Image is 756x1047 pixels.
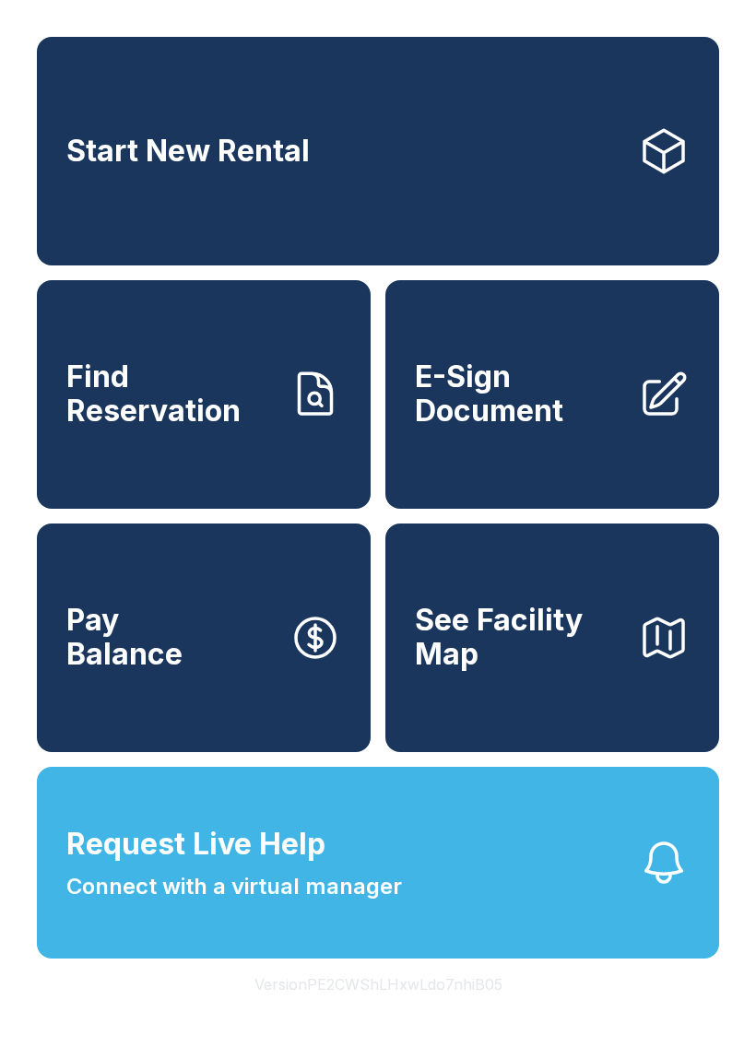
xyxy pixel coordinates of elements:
span: Request Live Help [66,822,325,866]
span: E-Sign Document [415,360,623,428]
a: PayBalance [37,523,371,752]
button: VersionPE2CWShLHxwLdo7nhiB05 [240,959,517,1010]
span: Find Reservation [66,360,275,428]
a: E-Sign Document [385,280,719,509]
a: Start New Rental [37,37,719,265]
span: Start New Rental [66,135,310,169]
button: See Facility Map [385,523,719,752]
button: Request Live HelpConnect with a virtual manager [37,767,719,959]
a: Find Reservation [37,280,371,509]
span: Pay Balance [66,604,183,671]
span: See Facility Map [415,604,623,671]
span: Connect with a virtual manager [66,870,402,903]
